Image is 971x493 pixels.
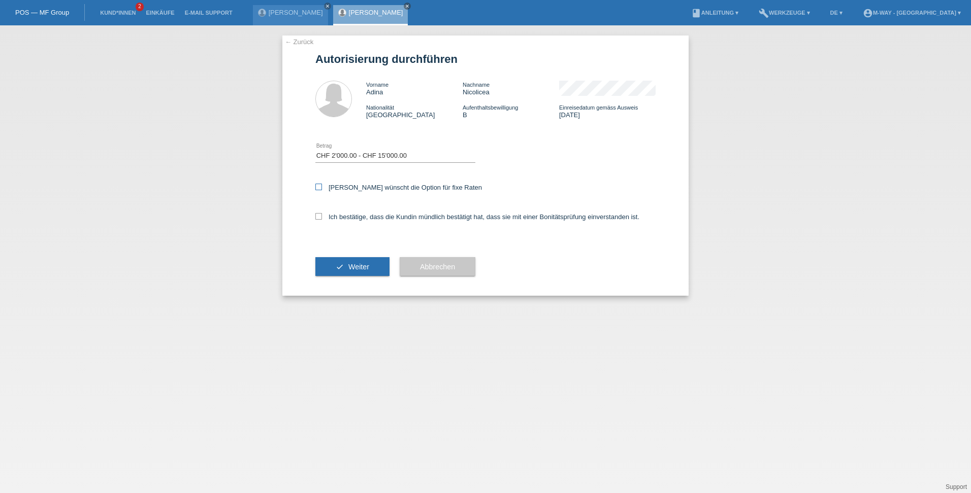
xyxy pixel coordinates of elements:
a: [PERSON_NAME] [349,9,403,16]
a: buildWerkzeuge ▾ [754,10,815,16]
span: 2 [136,3,144,11]
button: check Weiter [315,257,390,276]
i: book [691,8,701,18]
a: close [324,3,331,10]
span: Abbrechen [420,263,455,271]
div: [DATE] [559,103,656,119]
div: B [463,103,559,119]
label: Ich bestätige, dass die Kundin mündlich bestätigt hat, dass sie mit einer Bonitätsprüfung einvers... [315,213,639,221]
a: [PERSON_NAME] [269,9,323,16]
a: Support [946,483,967,490]
a: DE ▾ [825,10,848,16]
a: bookAnleitung ▾ [686,10,743,16]
a: close [404,3,411,10]
a: account_circlem-way - [GEOGRAPHIC_DATA] ▾ [858,10,966,16]
i: check [336,263,344,271]
i: close [405,4,410,9]
button: Abbrechen [400,257,475,276]
a: ← Zurück [285,38,313,46]
a: Einkäufe [141,10,179,16]
a: POS — MF Group [15,9,69,16]
label: [PERSON_NAME] wünscht die Option für fixe Raten [315,184,482,191]
span: Vorname [366,82,389,88]
div: Nicolicea [463,81,559,96]
span: Aufenthaltsbewilligung [463,104,518,111]
h1: Autorisierung durchführen [315,53,656,65]
span: Weiter [348,263,369,271]
a: E-Mail Support [180,10,238,16]
span: Nachname [463,82,490,88]
a: Kund*innen [95,10,141,16]
div: Adina [366,81,463,96]
i: account_circle [863,8,873,18]
span: Einreisedatum gemäss Ausweis [559,104,638,111]
span: Nationalität [366,104,394,111]
div: [GEOGRAPHIC_DATA] [366,103,463,119]
i: build [759,8,769,18]
i: close [325,4,330,9]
